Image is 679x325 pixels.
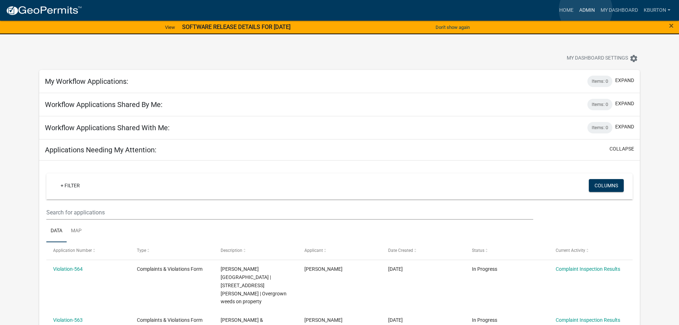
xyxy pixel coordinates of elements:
[45,100,163,109] h5: Workflow Applications Shared By Me:
[45,123,170,132] h5: Workflow Applications Shared With Me:
[53,266,83,272] a: Violation-564
[567,54,628,63] span: My Dashboard Settings
[221,248,242,253] span: Description
[629,54,638,63] i: settings
[587,76,612,87] div: Items: 0
[587,122,612,133] div: Items: 0
[472,317,497,323] span: In Progress
[388,317,403,323] span: 09/08/2025
[556,248,585,253] span: Current Activity
[669,21,674,31] span: ×
[214,242,298,259] datatable-header-cell: Description
[615,100,634,107] button: expand
[388,248,413,253] span: Date Created
[46,242,130,259] datatable-header-cell: Application Number
[304,248,323,253] span: Applicant
[598,4,641,17] a: My Dashboard
[549,242,632,259] datatable-header-cell: Current Activity
[53,248,92,253] span: Application Number
[615,123,634,131] button: expand
[556,266,620,272] a: Complaint Inspection Results
[615,77,634,84] button: expand
[137,317,202,323] span: Complaints & Violations Form
[137,248,146,253] span: Type
[67,220,86,243] a: Map
[641,4,673,17] a: kburton
[130,242,214,259] datatable-header-cell: Type
[556,4,576,17] a: Home
[45,146,156,154] h5: Applications Needing My Attention:
[669,21,674,30] button: Close
[587,99,612,110] div: Items: 0
[162,21,178,33] a: View
[465,242,549,259] datatable-header-cell: Status
[561,51,644,65] button: My Dashboard Settingssettings
[298,242,381,259] datatable-header-cell: Applicant
[609,145,634,153] button: collapse
[45,77,128,86] h5: My Workflow Applications:
[182,24,290,30] strong: SOFTWARE RELEASE DETAILS FOR [DATE]
[55,179,86,192] a: + Filter
[388,266,403,272] span: 09/09/2025
[46,220,67,243] a: Data
[304,266,343,272] span: Brooklyn Thomas
[137,266,202,272] span: Complaints & Violations Form
[556,317,620,323] a: Complaint Inspection Results
[576,4,598,17] a: Admin
[221,266,287,304] span: LaFerney, Brandon | 3415 WESTOVER ST. | Overgrown weeds on property
[472,266,497,272] span: In Progress
[53,317,83,323] a: Violation-563
[46,205,533,220] input: Search for applications
[472,248,484,253] span: Status
[433,21,473,33] button: Don't show again
[381,242,465,259] datatable-header-cell: Date Created
[589,179,624,192] button: Columns
[304,317,343,323] span: Corey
